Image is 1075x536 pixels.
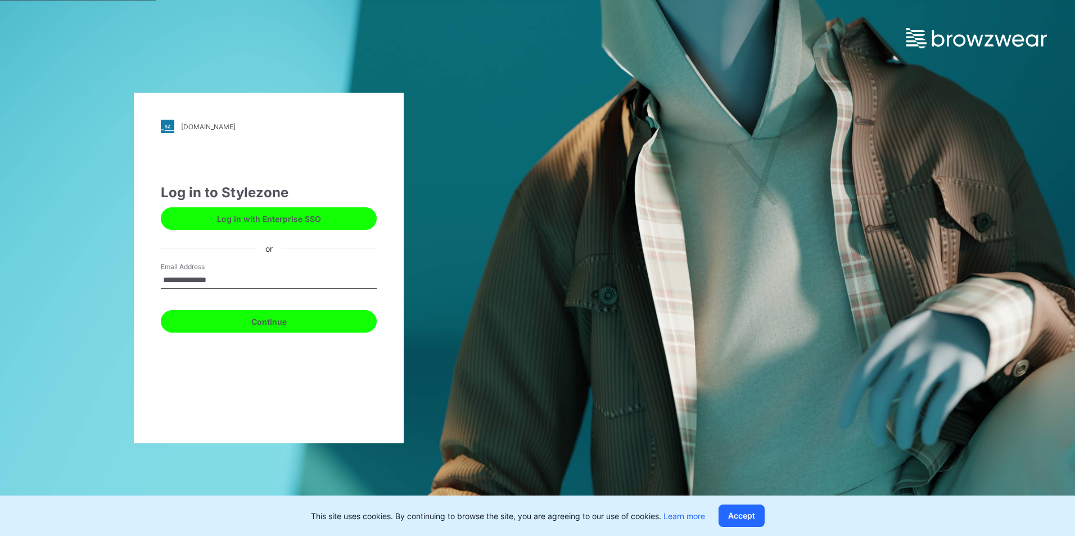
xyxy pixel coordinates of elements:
[161,207,377,230] button: Log in with Enterprise SSO
[311,510,705,522] p: This site uses cookies. By continuing to browse the site, you are agreeing to our use of cookies.
[719,505,765,527] button: Accept
[161,120,174,133] img: stylezone-logo.562084cfcfab977791bfbf7441f1a819.svg
[161,120,377,133] a: [DOMAIN_NAME]
[663,511,705,521] a: Learn more
[906,28,1047,48] img: browzwear-logo.e42bd6dac1945053ebaf764b6aa21510.svg
[181,122,236,131] div: [DOMAIN_NAME]
[161,262,240,272] label: Email Address
[161,183,377,203] div: Log in to Stylezone
[256,242,282,254] div: or
[161,310,377,333] button: Continue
